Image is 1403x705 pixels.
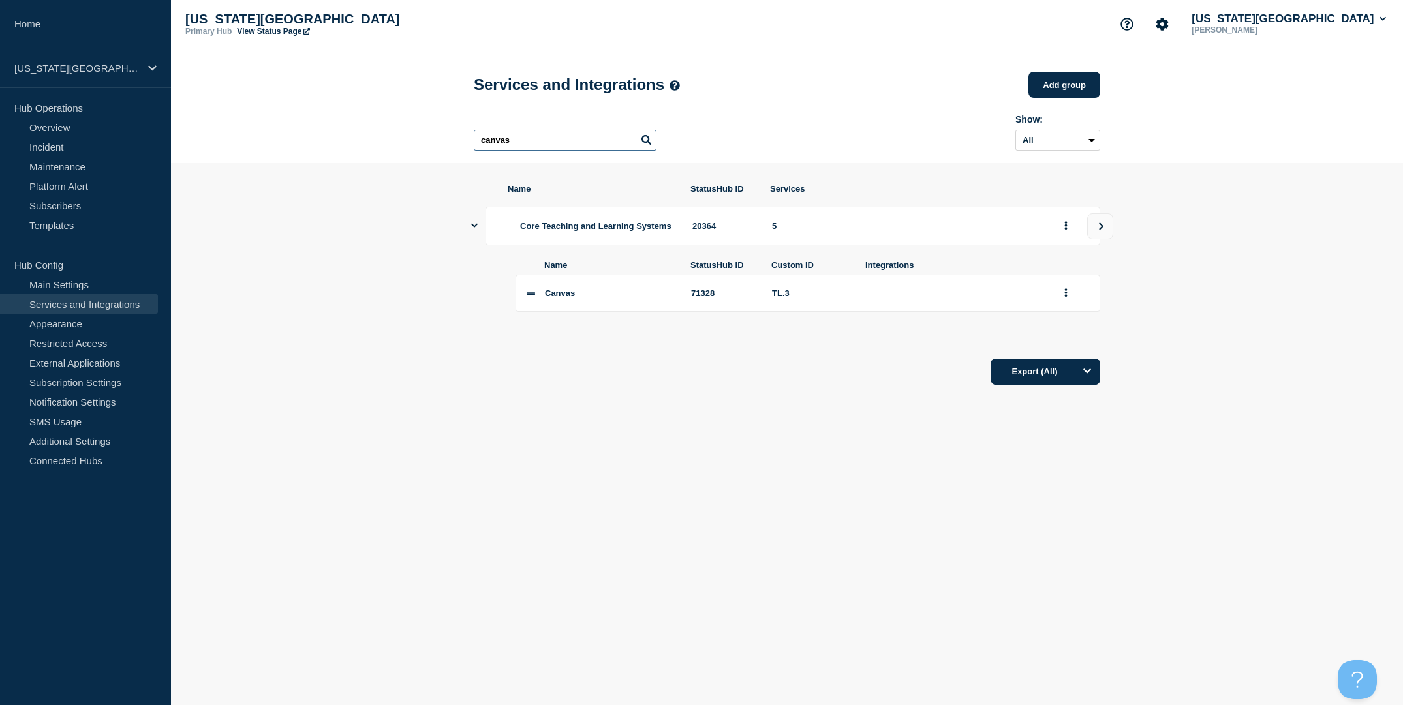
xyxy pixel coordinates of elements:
button: [US_STATE][GEOGRAPHIC_DATA] [1189,12,1389,25]
button: Show services [471,207,478,245]
div: Show: [1015,114,1100,125]
p: Primary Hub [185,27,232,36]
button: group actions [1058,216,1074,236]
span: Integrations [865,260,1043,270]
span: StatusHub ID [690,184,754,194]
a: View Status Page [237,27,309,36]
div: 20364 [692,221,756,231]
button: Account settings [1149,10,1176,38]
select: Archived [1015,130,1100,151]
button: Add group [1028,72,1100,98]
button: Export (All) [991,359,1100,385]
span: Name [544,260,675,270]
div: 5 [772,221,1042,231]
span: Core Teaching and Learning Systems [520,221,671,231]
h1: Services and Integrations [474,76,680,94]
div: TL.3 [772,288,850,298]
button: view group [1087,213,1113,239]
span: Custom ID [771,260,850,270]
p: [US_STATE][GEOGRAPHIC_DATA] [14,63,140,74]
div: 71328 [691,288,756,298]
iframe: Help Scout Beacon - Open [1338,660,1377,699]
input: Search services and groups [474,130,656,151]
span: Canvas [545,288,575,298]
span: Name [508,184,675,194]
span: Services [770,184,1043,194]
button: Options [1074,359,1100,385]
button: group actions [1058,283,1074,303]
span: StatusHub ID [690,260,756,270]
p: [US_STATE][GEOGRAPHIC_DATA] [185,12,446,27]
p: [PERSON_NAME] [1189,25,1325,35]
button: Support [1113,10,1141,38]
